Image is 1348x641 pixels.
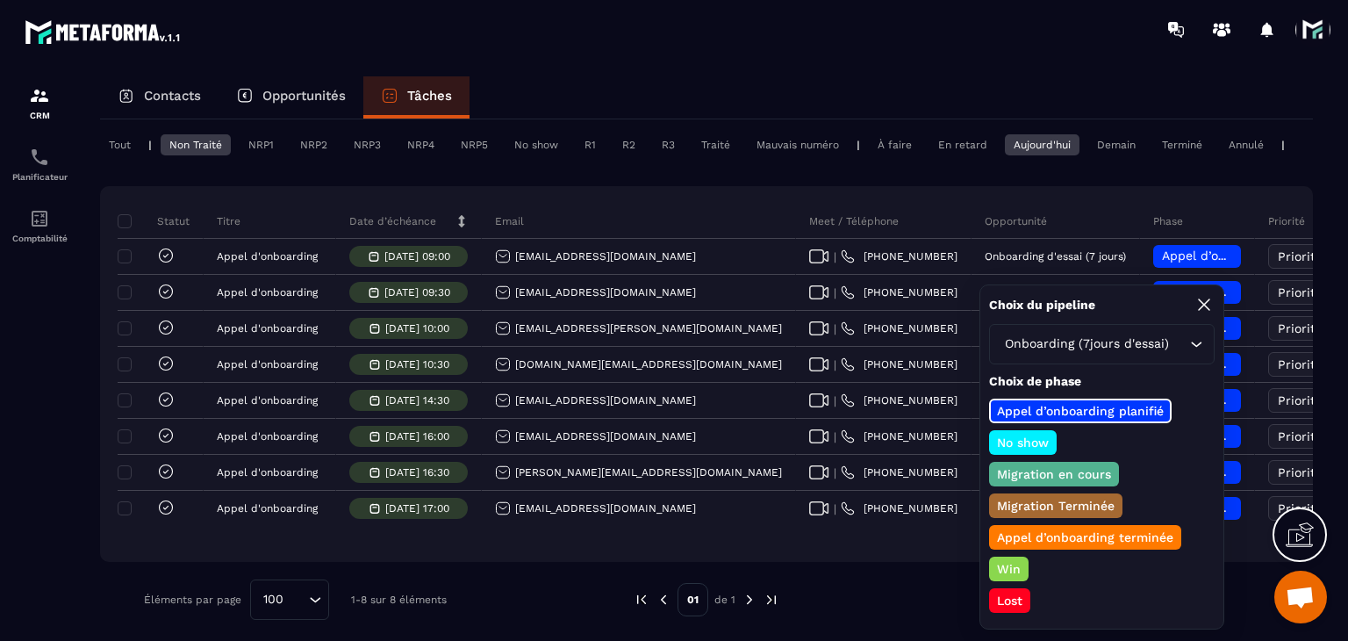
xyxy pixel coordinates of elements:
p: Appel d'onboarding [217,358,318,371]
div: Traité [692,134,739,155]
span: Priorité [1278,321,1323,335]
p: Onboarding d'essai (7 jours) [985,250,1126,263]
p: [DATE] 16:30 [385,466,449,479]
span: | [834,394,836,407]
p: Phase [1153,214,1183,228]
img: formation [29,85,50,106]
p: | [857,139,860,151]
p: [DATE] 16:00 [385,430,449,443]
a: Opportunités [219,76,363,119]
div: À faire [869,134,921,155]
span: Onboarding (7jours d'essai) [1000,335,1172,354]
p: Tâches [407,88,452,104]
p: Win [994,560,1023,578]
p: Éléments par page [144,594,241,606]
p: Appel d'onboarding [217,322,318,335]
p: Appel d'onboarding [217,286,318,299]
span: | [834,286,836,299]
div: Non Traité [161,134,231,155]
p: 1-8 sur 8 éléments [351,594,447,606]
span: | [834,322,836,335]
p: Migration Terminée [994,497,1117,515]
div: Mauvais numéro [748,134,848,155]
span: | [834,502,836,515]
div: R1 [576,134,605,155]
a: [PHONE_NUMBER] [841,429,957,443]
div: NRP2 [291,134,336,155]
span: | [834,430,836,443]
input: Search for option [1172,335,1186,354]
a: accountantaccountantComptabilité [4,195,75,256]
p: [DATE] 14:30 [385,394,449,407]
p: | [148,139,152,151]
p: Appel d’onboarding terminée [994,529,1176,546]
img: accountant [29,208,50,229]
p: | [1281,139,1285,151]
span: | [834,250,836,263]
div: No show [505,134,567,155]
img: prev [634,592,649,608]
div: NRP4 [398,134,443,155]
p: [DATE] 10:30 [385,358,449,371]
a: [PHONE_NUMBER] [841,465,957,479]
p: Appel d'onboarding [217,466,318,479]
div: Demain [1088,134,1144,155]
img: logo [25,16,183,47]
div: Terminé [1153,134,1211,155]
img: next [742,592,757,608]
p: [DATE] 10:00 [385,322,449,335]
a: [PHONE_NUMBER] [841,393,957,407]
p: Opportunité [985,214,1047,228]
span: Priorité [1278,501,1323,515]
p: CRM [4,111,75,120]
div: R2 [613,134,644,155]
span: Priorité [1278,429,1323,443]
div: Aujourd'hui [1005,134,1079,155]
div: Search for option [250,580,329,620]
p: Appel d’onboarding planifié [994,402,1166,420]
p: [DATE] 09:30 [384,286,450,299]
a: formationformationCRM [4,72,75,133]
p: de 1 [714,593,735,607]
div: Search for option [989,324,1215,364]
a: [PHONE_NUMBER] [841,501,957,515]
div: NRP5 [452,134,497,155]
div: Annulé [1220,134,1273,155]
p: Opportunités [262,88,346,104]
a: Contacts [100,76,219,119]
div: Tout [100,134,140,155]
p: Migration en cours [994,465,1114,483]
p: Choix de phase [989,373,1215,390]
a: Tâches [363,76,470,119]
span: | [834,358,836,371]
p: Choix du pipeline [989,297,1095,313]
a: [PHONE_NUMBER] [841,357,957,371]
p: Statut [122,214,190,228]
p: Comptabilité [4,234,75,243]
p: Meet / Téléphone [809,214,899,228]
span: Priorité [1278,465,1323,479]
a: schedulerschedulerPlanificateur [4,133,75,195]
a: Ouvrir le chat [1274,571,1327,623]
p: [DATE] 17:00 [385,502,449,515]
img: scheduler [29,147,50,168]
a: [PHONE_NUMBER] [841,249,957,263]
input: Search for option [290,590,305,609]
div: R3 [653,134,684,155]
p: Appel d'onboarding [217,250,318,263]
p: [DATE] 09:00 [384,250,450,263]
p: Appel d'onboarding [217,394,318,407]
p: Priorité [1268,214,1305,228]
a: [PHONE_NUMBER] [841,321,957,335]
div: En retard [929,134,996,155]
p: Lost [994,592,1025,609]
p: Date d’échéance [349,214,436,228]
div: NRP1 [240,134,283,155]
div: NRP3 [345,134,390,155]
span: Priorité [1278,285,1323,299]
span: 100 [257,590,290,609]
span: Priorité [1278,249,1323,263]
p: Appel d'onboarding [217,502,318,515]
p: Appel d'onboarding [217,430,318,443]
span: Priorité [1278,393,1323,407]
